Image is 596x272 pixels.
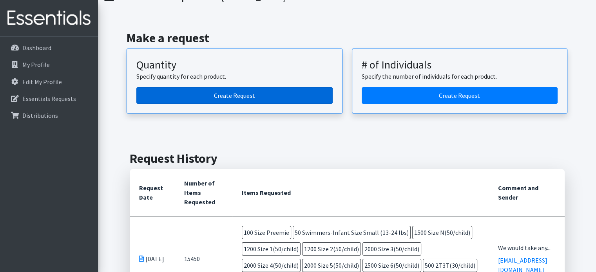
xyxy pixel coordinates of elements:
[362,72,558,81] p: Specify the number of individuals for each product.
[232,169,489,216] th: Items Requested
[127,31,567,45] h2: Make a request
[302,259,361,272] span: 2000 Size 5(50/child)
[3,91,95,106] a: Essentials Requests
[362,259,421,272] span: 2500 Size 6(50/child)
[22,112,58,119] p: Distributions
[22,44,51,52] p: Dashboard
[302,242,361,256] span: 1200 Size 2(50/child)
[362,87,558,104] a: Create a request by number of individuals
[136,87,333,104] a: Create a request by quantity
[362,58,558,72] h3: # of Individuals
[3,74,95,90] a: Edit My Profile
[423,259,477,272] span: 500 2T3T(30/child)
[242,242,301,256] span: 1200 Size 1(50/child)
[293,226,411,239] span: 50 Swimmers-Infant Size Small (13-24 lbs)
[242,226,291,239] span: 100 Size Preemie
[22,78,62,86] p: Edit My Profile
[498,243,555,252] div: We would take any...
[3,40,95,56] a: Dashboard
[412,226,472,239] span: 1500 Size N(50/child)
[3,108,95,123] a: Distributions
[130,169,175,216] th: Request Date
[175,169,233,216] th: Number of Items Requested
[3,5,95,31] img: HumanEssentials
[362,242,421,256] span: 2000 Size 3(50/child)
[130,151,565,166] h2: Request History
[136,72,333,81] p: Specify quantity for each product.
[22,95,76,103] p: Essentials Requests
[136,58,333,72] h3: Quantity
[3,57,95,72] a: My Profile
[489,169,564,216] th: Comment and Sender
[22,61,50,68] p: My Profile
[242,259,301,272] span: 2000 Size 4(50/child)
